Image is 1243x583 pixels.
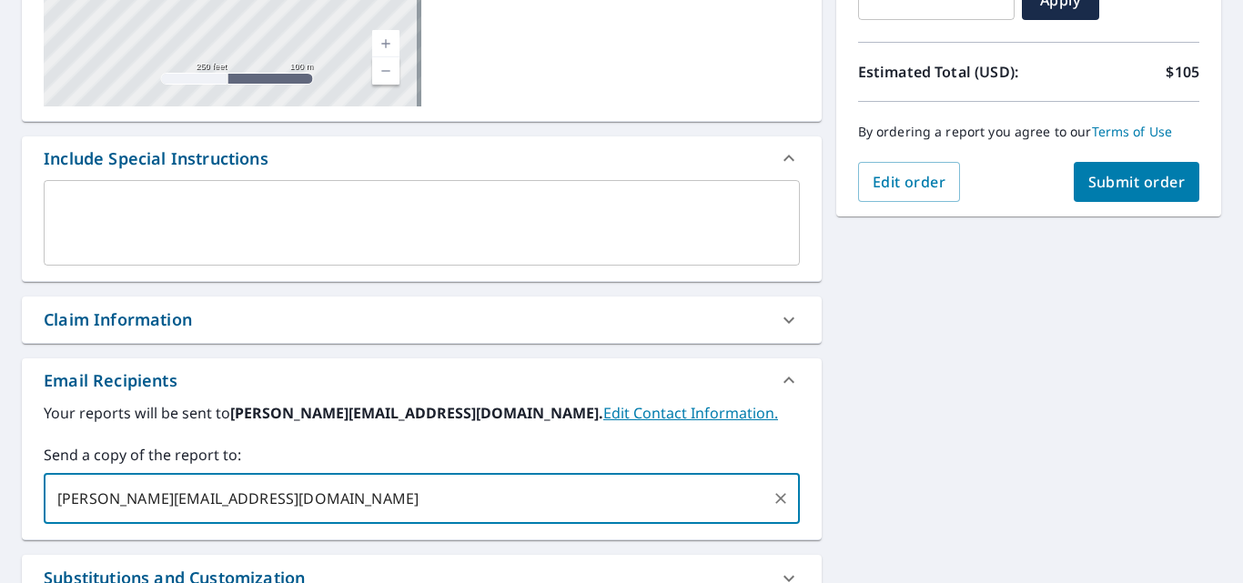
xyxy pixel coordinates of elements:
[44,402,800,424] label: Your reports will be sent to
[858,124,1199,140] p: By ordering a report you agree to our
[1088,172,1186,192] span: Submit order
[372,30,399,57] a: Current Level 17, Zoom In
[22,136,822,180] div: Include Special Instructions
[1074,162,1200,202] button: Submit order
[873,172,946,192] span: Edit order
[603,403,778,423] a: EditContactInfo
[44,307,192,332] div: Claim Information
[44,146,268,171] div: Include Special Instructions
[858,61,1029,83] p: Estimated Total (USD):
[858,162,961,202] button: Edit order
[22,297,822,343] div: Claim Information
[1092,123,1173,140] a: Terms of Use
[768,486,793,511] button: Clear
[44,368,177,393] div: Email Recipients
[372,57,399,85] a: Current Level 17, Zoom Out
[22,358,822,402] div: Email Recipients
[44,444,800,466] label: Send a copy of the report to:
[230,403,603,423] b: [PERSON_NAME][EMAIL_ADDRESS][DOMAIN_NAME].
[1166,61,1199,83] p: $105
